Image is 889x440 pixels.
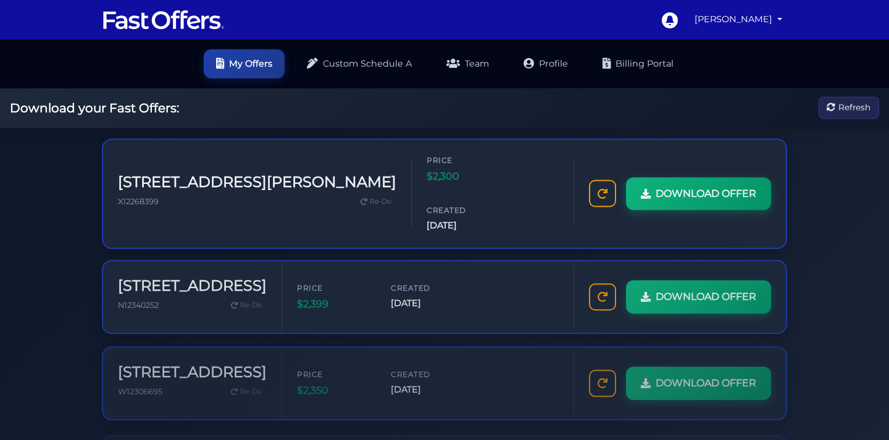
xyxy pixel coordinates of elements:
h3: [STREET_ADDRESS][PERSON_NAME] [118,173,396,191]
span: DOWNLOAD OFFER [656,185,756,201]
a: Profile [511,49,580,78]
span: Created [391,364,465,376]
span: Created [427,204,501,216]
span: [DATE] [391,295,465,309]
span: $2,300 [427,168,501,185]
span: DOWNLOAD OFFER [656,288,756,304]
span: Price [297,364,371,376]
a: Team [434,49,501,78]
span: DOWNLOAD OFFER [656,372,756,388]
a: Custom Schedule A [294,49,424,78]
button: Refresh [819,97,879,120]
span: Re-Do [370,196,391,207]
a: DOWNLOAD OFFER [626,279,771,312]
span: [DATE] [427,218,501,233]
span: Price [427,154,501,166]
a: Re-Do [356,194,396,210]
span: $2,399 [297,295,371,311]
span: [DATE] [391,379,465,393]
a: Re-Do [226,296,267,312]
span: Re-Do [240,382,262,393]
h3: [STREET_ADDRESS] [118,275,267,293]
span: Refresh [838,101,870,115]
a: Billing Portal [590,49,686,78]
a: My Offers [204,49,285,78]
a: DOWNLOAD OFFER [626,363,771,396]
a: [PERSON_NAME] [690,7,787,31]
a: DOWNLOAD OFFER [626,176,771,210]
span: W12306695 [118,383,162,392]
h3: [STREET_ADDRESS] [118,359,267,377]
span: $2,350 [297,379,371,395]
h2: Download your Fast Offers: [10,101,179,115]
span: Re-Do [240,298,262,309]
span: Price [297,280,371,292]
span: Created [391,280,465,292]
a: Re-Do [226,380,267,396]
span: N12340252 [118,299,159,309]
span: X12268399 [118,197,159,206]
